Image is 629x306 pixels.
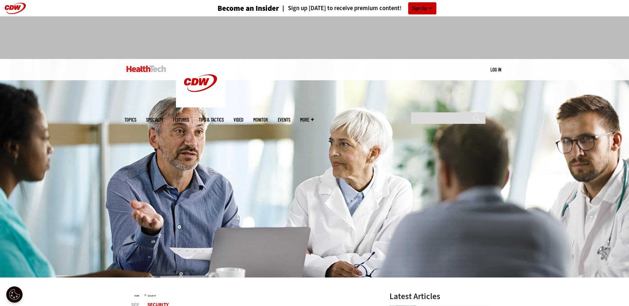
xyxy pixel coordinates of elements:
a: Home [134,295,139,297]
a: CDW [176,102,225,109]
span: Topics [124,117,136,122]
a: Features [173,117,189,122]
a: MonITor [253,117,268,122]
div: User menu [490,66,501,73]
div: Cookie Settings [6,286,23,303]
a: Log in [490,67,501,72]
a: Become an Insider [193,5,279,12]
h3: Become an Insider [218,5,279,12]
span: Specialty [146,117,163,122]
button: Open Preferences [6,286,23,303]
div: » [134,292,372,297]
a: Video [234,117,243,122]
a: Events [278,117,290,122]
img: Home [176,59,225,107]
a: Sign Up [408,2,436,14]
a: Tips & Tactics [199,117,224,122]
a: Sign up [DATE] to receive premium content! [279,5,402,11]
img: Home [126,66,166,72]
a: Security [148,295,156,297]
h3: Latest Articles [390,292,488,300]
iframe: advertisement [195,23,434,52]
span: More [300,117,314,122]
